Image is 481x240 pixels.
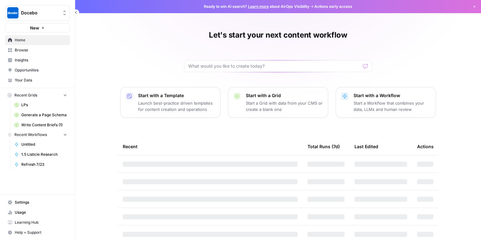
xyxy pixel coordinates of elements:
[15,200,67,205] span: Settings
[138,100,215,112] p: Launch best-practice driven templates for content creation and operations
[5,65,70,75] a: Opportunities
[5,45,70,55] a: Browse
[5,35,70,45] a: Home
[12,139,70,149] a: Untitled
[228,87,328,118] button: Start with a GridStart a Grid with data from your CMS or create a blank one
[5,91,70,100] button: Recent Grids
[5,197,70,207] a: Settings
[314,4,352,9] span: Actions early access
[21,10,59,16] span: Docebo
[5,130,70,139] button: Recent Workflows
[15,210,67,215] span: Usage
[5,207,70,217] a: Usage
[21,152,67,157] span: 1.5 Listicle Research
[12,110,70,120] a: Generate a Page Schema
[12,120,70,130] a: Write Content Briefs (1)
[123,138,297,155] div: Recent
[5,227,70,237] button: Help + Support
[14,92,37,98] span: Recent Grids
[15,47,67,53] span: Browse
[248,4,269,9] a: Learn more
[246,92,323,99] p: Start with a Grid
[15,230,67,235] span: Help + Support
[308,138,340,155] div: Total Runs (7d)
[209,30,347,40] h1: Let's start your next content workflow
[21,112,67,118] span: Generate a Page Schema
[15,220,67,225] span: Learning Hub
[21,102,67,108] span: LPs
[15,77,67,83] span: Your Data
[21,122,67,128] span: Write Content Briefs (1)
[15,67,67,73] span: Opportunities
[5,75,70,85] a: Your Data
[15,57,67,63] span: Insights
[354,92,431,99] p: Start with a Workflow
[5,5,70,21] button: Workspace: Docebo
[12,149,70,159] a: 1.5 Listicle Research
[12,159,70,170] a: Refresh 7/23
[354,138,378,155] div: Last Edited
[417,138,434,155] div: Actions
[5,55,70,65] a: Insights
[5,23,70,33] button: New
[204,4,309,9] span: Ready to win AI search? about AirOps Visibility
[12,100,70,110] a: LPs
[138,92,215,99] p: Start with a Template
[246,100,323,112] p: Start a Grid with data from your CMS or create a blank one
[21,162,67,167] span: Refresh 7/23
[5,217,70,227] a: Learning Hub
[30,25,39,31] span: New
[120,87,220,118] button: Start with a TemplateLaunch best-practice driven templates for content creation and operations
[188,63,360,69] input: What would you like to create today?
[354,100,431,112] p: Start a Workflow that combines your data, LLMs and human review
[15,37,67,43] span: Home
[336,87,436,118] button: Start with a WorkflowStart a Workflow that combines your data, LLMs and human review
[21,142,67,147] span: Untitled
[7,7,18,18] img: Docebo Logo
[14,132,47,138] span: Recent Workflows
